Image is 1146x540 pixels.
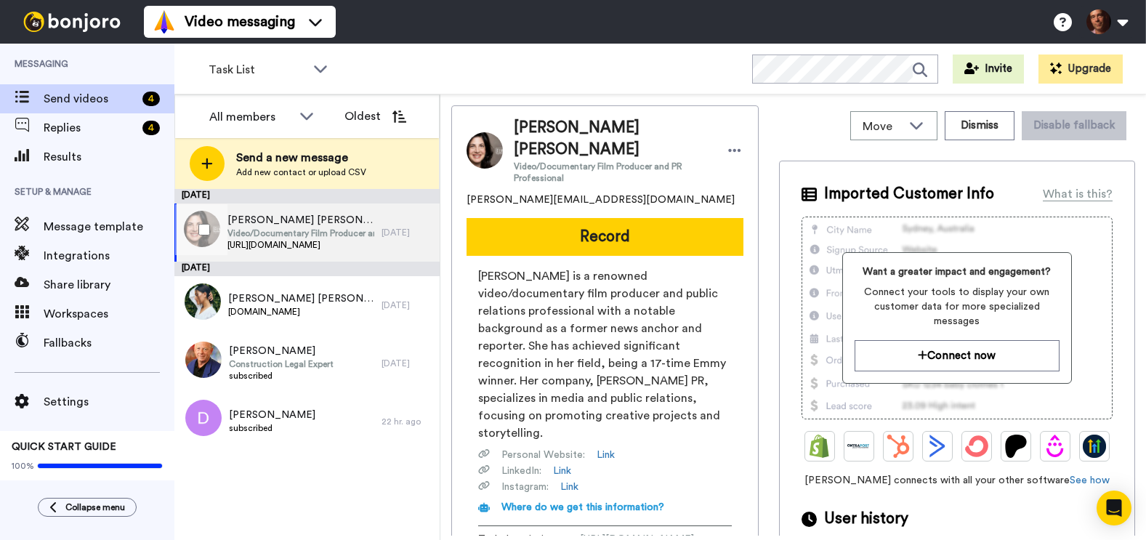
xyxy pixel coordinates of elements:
span: Personal Website : [501,448,585,462]
button: Disable fallback [1022,111,1126,140]
span: Collapse menu [65,501,125,513]
button: Record [467,218,743,256]
button: Dismiss [945,111,1014,140]
img: Image of Robin Schwartz Robin Schwartz [467,132,503,169]
button: Oldest [334,102,417,131]
img: Ontraport [847,435,871,458]
img: Drip [1044,435,1067,458]
div: 4 [142,121,160,135]
img: 13bb1343-8bed-4b44-98b7-b69aba1794d0.jpg [185,342,222,378]
div: What is this? [1043,185,1113,203]
button: Collapse menu [38,498,137,517]
a: Link [597,448,615,462]
span: Send videos [44,90,137,108]
span: Integrations [44,247,174,265]
span: 100% [12,460,34,472]
span: subscribed [229,422,315,434]
img: Shopify [808,435,831,458]
div: [DATE] [382,227,432,238]
div: 4 [142,92,160,106]
span: Where do we get this information? [501,502,664,512]
span: [PERSON_NAME] [PERSON_NAME] [228,291,374,306]
div: 22 hr. ago [382,416,432,427]
img: Patreon [1004,435,1028,458]
img: ActiveCampaign [926,435,949,458]
span: Want a greater impact and engagement? [855,265,1059,279]
img: ConvertKit [965,435,988,458]
span: [PERSON_NAME] is a renowned video/documentary film producer and public relations professional wit... [478,267,732,442]
div: Open Intercom Messenger [1097,491,1131,525]
span: [PERSON_NAME] [229,408,315,422]
span: Message template [44,218,174,235]
span: User history [824,508,908,530]
span: Send a new message [236,149,366,166]
span: Replies [44,119,137,137]
span: Construction Legal Expert [229,358,334,370]
span: Task List [209,61,306,78]
span: Video messaging [185,12,295,32]
img: bj-logo-header-white.svg [17,12,126,32]
span: Workspaces [44,305,174,323]
span: QUICK START GUIDE [12,442,116,452]
button: Connect now [855,340,1059,371]
span: Video/Documentary Film Producer and PR Professional [514,161,711,184]
img: vm-color.svg [153,10,176,33]
div: [DATE] [174,189,440,203]
span: [PERSON_NAME] [229,344,334,358]
span: LinkedIn : [501,464,541,478]
span: [PERSON_NAME] [PERSON_NAME] [227,213,374,227]
a: See how [1070,475,1110,485]
span: Move [863,118,902,135]
button: Invite [953,55,1024,84]
span: [PERSON_NAME] [PERSON_NAME] [514,117,711,161]
span: Add new contact or upload CSV [236,166,366,178]
a: Link [560,480,578,494]
span: Video/Documentary Film Producer and PR Professional [227,227,374,239]
span: Instagram : [501,480,549,494]
button: Upgrade [1038,55,1123,84]
span: Results [44,148,174,166]
span: [PERSON_NAME][EMAIL_ADDRESS][DOMAIN_NAME] [467,193,735,207]
span: [DOMAIN_NAME] [228,306,374,318]
a: Link [553,464,571,478]
img: Hubspot [887,435,910,458]
div: [DATE] [174,262,440,276]
span: Fallbacks [44,334,174,352]
span: subscribed [229,370,334,382]
img: GoHighLevel [1083,435,1106,458]
img: d.png [185,400,222,436]
span: Connect your tools to display your own customer data for more specialized messages [855,285,1059,329]
img: 641eba43-5d8a-40e4-bdf7-0d1ac7b21723.jpg [185,283,221,320]
div: All members [209,108,292,126]
div: [DATE] [382,358,432,369]
span: Settings [44,393,174,411]
span: [URL][DOMAIN_NAME] [227,239,374,251]
span: Imported Customer Info [824,183,994,205]
div: [DATE] [382,299,432,311]
span: Share library [44,276,174,294]
span: [PERSON_NAME] connects with all your other software [802,473,1113,488]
